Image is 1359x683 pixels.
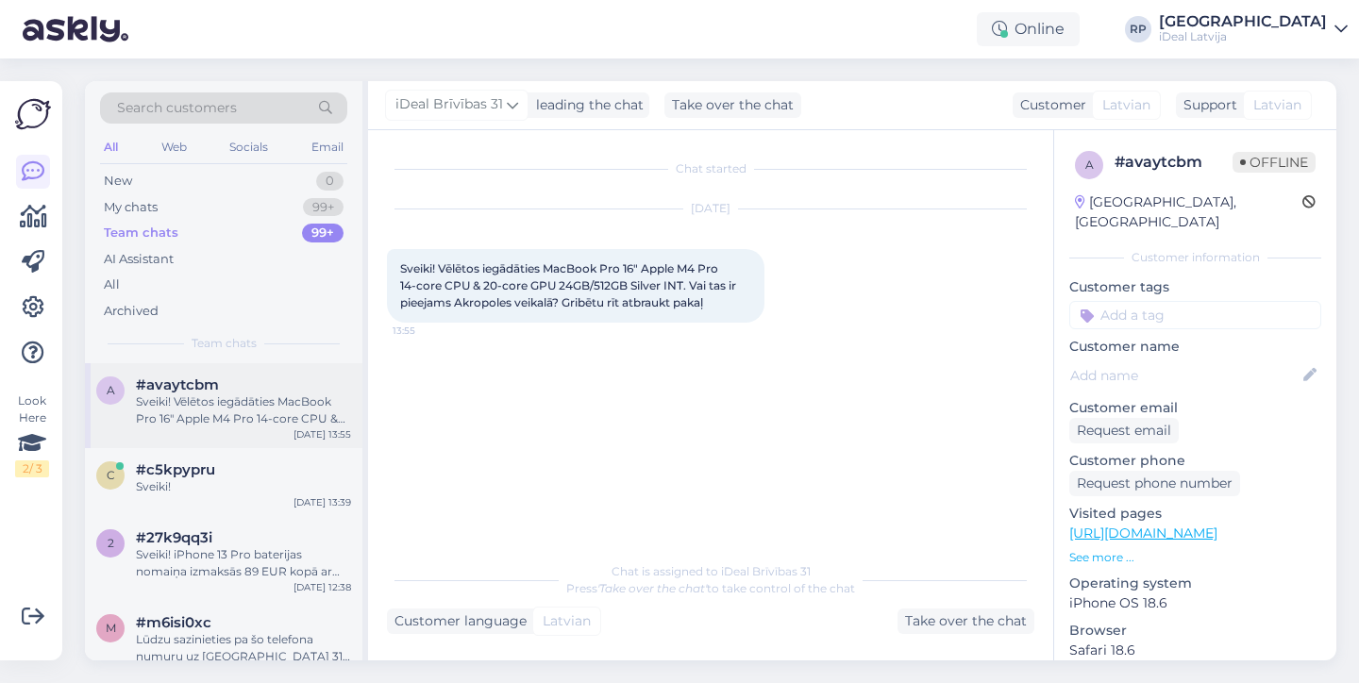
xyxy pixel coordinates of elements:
[1069,549,1321,566] p: See more ...
[15,460,49,477] div: 2 / 3
[294,427,351,441] div: [DATE] 13:55
[1069,249,1321,266] div: Customer information
[1069,398,1321,418] p: Customer email
[1102,95,1150,115] span: Latvian
[1069,525,1217,541] a: [URL][DOMAIN_NAME]
[104,250,174,269] div: AI Assistant
[158,135,191,159] div: Web
[393,324,463,338] span: 13:55
[106,621,116,635] span: m
[1233,152,1316,173] span: Offline
[136,546,351,580] div: Sveiki! iPhone 13 Pro baterijas nomaiņa izmaksās 89 EUR kopā ar darbu.
[136,631,351,665] div: Lūdzu sazinieties pa šo telefona numuru uz [GEOGRAPHIC_DATA] 31 veikalu - [PHONE_NUMBER]
[1159,29,1327,44] div: iDeal Latvija
[1069,337,1321,357] p: Customer name
[107,383,115,397] span: a
[104,172,132,191] div: New
[302,224,344,242] div: 99+
[308,135,347,159] div: Email
[104,198,158,217] div: My chats
[387,611,527,631] div: Customer language
[1069,418,1179,443] div: Request email
[1085,158,1094,172] span: a
[1159,14,1348,44] a: [GEOGRAPHIC_DATA]iDeal Latvija
[1069,277,1321,297] p: Customer tags
[226,135,272,159] div: Socials
[1069,621,1321,641] p: Browser
[543,611,591,631] span: Latvian
[1069,504,1321,524] p: Visited pages
[136,376,219,393] span: #avaytcbm
[1069,451,1321,471] p: Customer phone
[1075,192,1302,232] div: [GEOGRAPHIC_DATA], [GEOGRAPHIC_DATA]
[566,581,855,595] span: Press to take control of the chat
[1069,471,1240,496] div: Request phone number
[395,94,503,115] span: iDeal Brīvības 31
[15,96,51,132] img: Askly Logo
[303,198,344,217] div: 99+
[1070,365,1300,386] input: Add name
[1176,95,1237,115] div: Support
[104,224,178,242] div: Team chats
[1159,14,1327,29] div: [GEOGRAPHIC_DATA]
[136,529,212,546] span: #27k9qq3i
[528,95,644,115] div: leading the chat
[977,12,1080,46] div: Online
[294,495,351,509] div: [DATE] 13:39
[664,92,801,118] div: Take over the chat
[136,461,215,478] span: #c5kpypru
[1069,593,1321,613] p: iPhone OS 18.6
[294,580,351,594] div: [DATE] 12:38
[104,302,159,321] div: Archived
[192,335,257,352] span: Team chats
[1125,16,1151,42] div: RP
[316,172,344,191] div: 0
[1115,151,1233,174] div: # avaytcbm
[15,392,49,477] div: Look Here
[1013,95,1086,115] div: Customer
[100,135,122,159] div: All
[387,200,1034,217] div: [DATE]
[136,614,211,631] span: #m6isi0xc
[136,393,351,427] div: Sveiki! Vēlētos iegādāties MacBook Pro 16" Apple M4 Pro 14‑core CPU & 20‑core GPU 24GB/512GB Silv...
[108,536,114,550] span: 2
[597,581,707,595] i: 'Take over the chat'
[117,98,237,118] span: Search customers
[1253,95,1301,115] span: Latvian
[400,261,739,309] span: Sveiki! Vēlētos iegādāties MacBook Pro 16" Apple M4 Pro 14‑core CPU & 20‑core GPU 24GB/512GB Silv...
[1069,574,1321,593] p: Operating system
[1069,641,1321,660] p: Safari 18.6
[612,564,811,578] span: Chat is assigned to iDeal Brīvības 31
[107,468,115,482] span: c
[1069,301,1321,329] input: Add a tag
[387,160,1034,177] div: Chat started
[104,275,120,294] div: All
[898,608,1034,634] div: Take over the chat
[136,478,351,495] div: Sveiki!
